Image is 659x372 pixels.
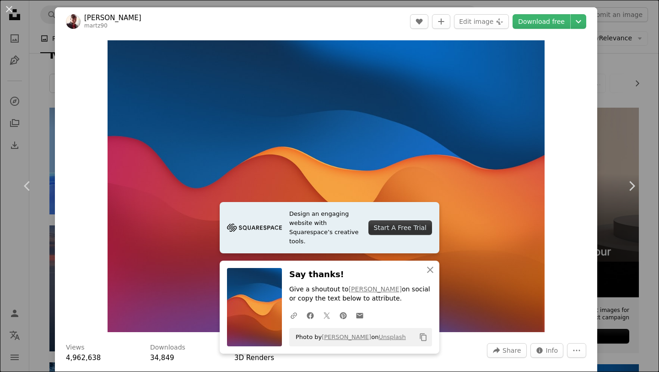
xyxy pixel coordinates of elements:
h3: Say thanks! [289,268,432,281]
a: Unsplash [378,334,405,340]
span: Share [502,344,521,357]
a: [PERSON_NAME] [84,13,141,22]
h3: Views [66,343,85,352]
button: Stats about this image [530,343,564,358]
button: Share this image [487,343,526,358]
a: Download free [513,14,570,29]
span: Info [546,344,558,357]
button: More Actions [567,343,586,358]
a: Share on Facebook [302,306,319,324]
button: Copy to clipboard [416,329,431,345]
button: Edit image [454,14,509,29]
img: Go to Martin Martz's profile [66,14,81,29]
a: [PERSON_NAME] [349,285,402,293]
span: Photo by on [291,330,406,345]
a: Share on Pinterest [335,306,351,324]
span: 34,849 [150,354,174,362]
span: Design an engaging website with Squarespace’s creative tools. [289,209,361,246]
a: Design an engaging website with Squarespace’s creative tools.Start A Free Trial [220,202,439,253]
span: 4,962,638 [66,354,101,362]
button: Add to Collection [432,14,450,29]
a: 3D Renders [234,354,274,362]
a: Share on Twitter [319,306,335,324]
img: file-1705255347840-230a6ab5bca9image [227,221,282,235]
button: Zoom in on this image [108,40,545,332]
img: a blue and orange background with wavy shapes [108,40,545,332]
button: Choose download size [571,14,586,29]
h3: Downloads [150,343,185,352]
p: Give a shoutout to on social or copy the text below to attribute. [289,285,432,303]
a: martz90 [84,22,108,29]
a: Share over email [351,306,368,324]
div: Start A Free Trial [368,220,432,235]
a: [PERSON_NAME] [322,334,371,340]
a: Next [604,142,659,230]
button: Like [410,14,428,29]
